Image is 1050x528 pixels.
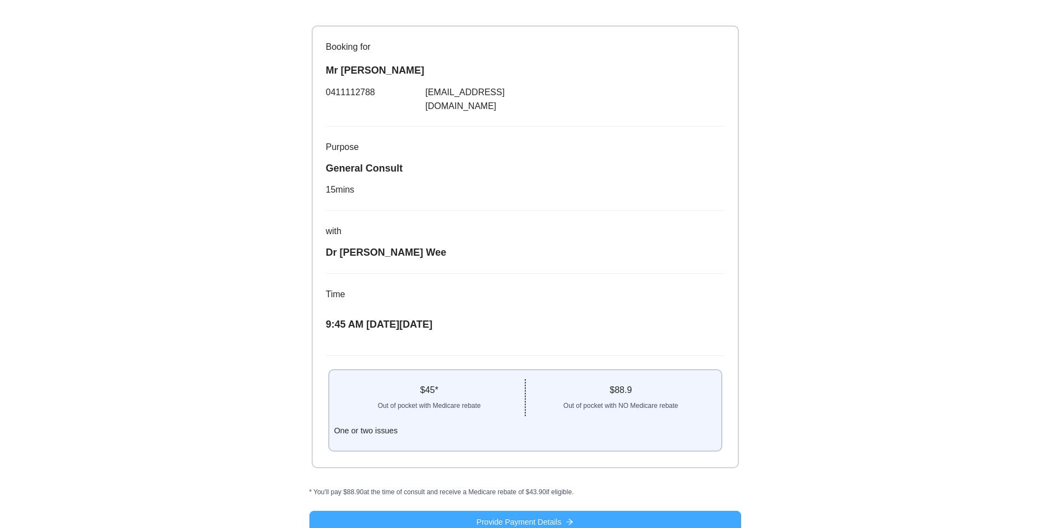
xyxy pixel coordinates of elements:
[326,183,725,196] div: 15 mins
[326,317,725,332] p: 9:45 AM [DATE][DATE]
[526,397,716,411] div: Out of pocket with NO Medicare rebate
[326,85,426,113] div: 0411112788
[334,384,524,397] div: $ 45 *
[426,85,525,113] div: [EMAIL_ADDRESS][DOMAIN_NAME]
[326,287,725,301] p: Time
[334,397,524,411] div: Out of pocket with Medicare rebate
[326,224,725,238] div: with
[326,140,725,154] div: Purpose
[566,518,573,527] span: arrow-right
[309,487,741,498] div: * You'll pay $ 88.90 at the time of consult and receive a Medicare rebate of $ 43.90 if eligible.
[334,425,716,437] div: One or two issues
[526,384,716,397] div: $ 88.9
[326,245,725,260] div: Dr [PERSON_NAME] Wee
[477,516,561,528] span: Provide Payment Details
[326,40,725,54] p: Booking for
[326,161,725,176] div: General Consult
[326,63,725,78] div: Mr [PERSON_NAME]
